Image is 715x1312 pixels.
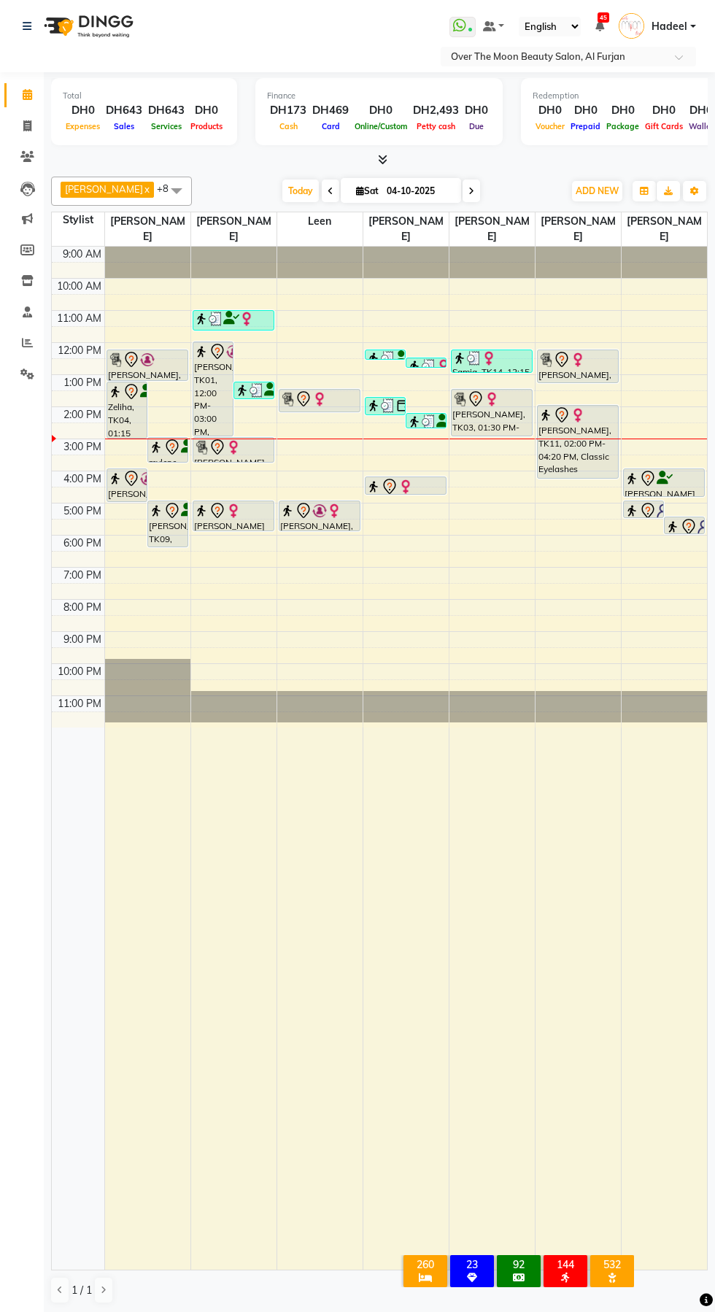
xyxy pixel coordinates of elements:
[410,102,462,119] div: DH2,493
[157,182,179,194] span: +8
[642,102,686,119] div: DH0
[54,279,104,294] div: 10:00 AM
[366,477,446,494] div: [PERSON_NAME], TK11, 04:15 PM-04:50 PM, Brow Lamination
[193,501,274,530] div: [PERSON_NAME] Customer, TK06, 05:00 PM-06:00 PM, Hair Wash And Dry,only curling hair
[61,536,104,551] div: 6:00 PM
[55,664,104,679] div: 10:00 PM
[500,1258,538,1271] div: 92
[61,503,104,519] div: 5:00 PM
[63,121,103,131] span: Expenses
[282,180,319,202] span: Today
[406,414,446,428] div: Sneha Indian, TK20, 02:15 PM-02:45 PM, Threading Eyebrow
[148,121,185,131] span: Services
[191,212,277,246] span: [PERSON_NAME]
[103,102,145,119] div: DH643
[143,183,150,195] a: x
[267,102,309,119] div: DH173
[279,501,360,530] div: [PERSON_NAME], TK21, 05:00 PM-06:00 PM, Manicure With Gel Polish
[619,13,644,39] img: Hadeel
[65,183,143,195] span: [PERSON_NAME]
[188,121,225,131] span: Products
[61,600,104,615] div: 8:00 PM
[382,180,455,202] input: 2025-10-04
[624,501,663,517] div: Hiba, TK15, 05:00 PM-05:35 PM, Hair Cut
[533,102,568,119] div: DH0
[576,185,619,196] span: ADD NEW
[193,311,274,330] div: [PERSON_NAME], TK02, 11:00 AM-11:40 AM, Blow Dry (Medium)
[466,121,487,131] span: Due
[148,501,188,547] div: [PERSON_NAME], TK09, 05:00 PM-06:30 PM, [PERSON_NAME] k protein short
[603,102,642,119] div: DH0
[414,121,458,131] span: Petty cash
[193,342,233,436] div: [PERSON_NAME], TK01, 12:00 PM-03:00 PM, Highlights Short,Roots Color,Hair Rinsage Kemon short
[52,212,104,228] div: Stylist
[603,121,642,131] span: Package
[406,1258,444,1271] div: 260
[622,212,708,246] span: [PERSON_NAME]
[61,407,104,422] div: 2:00 PM
[37,6,137,47] img: logo
[319,121,343,131] span: Card
[63,102,103,119] div: DH0
[267,90,491,102] div: Finance
[63,90,225,102] div: Total
[60,247,104,262] div: 9:00 AM
[188,102,225,119] div: DH0
[277,121,301,131] span: Cash
[536,212,621,246] span: [PERSON_NAME]
[452,390,532,436] div: [PERSON_NAME], TK03, 01:30 PM-03:00 PM, Nail Extension (HardGel - With Gelish Polish) (DH330)
[107,469,147,501] div: [PERSON_NAME], TK21, 04:00 PM-05:05 PM, Deplive Underarm,Deplive Full Arm
[107,382,147,438] div: Zeliha, TK04, 01:15 PM-03:05 PM, Deplive Full Body (Without Bikini),Deplive brazillian,Deplive Fu...
[462,102,491,119] div: DH0
[533,121,568,131] span: Voucher
[642,121,686,131] span: Gift Cards
[665,517,704,533] div: [PERSON_NAME] [PERSON_NAME], TK18, 05:30 PM-06:05 PM, Blow Dry (Medium)
[453,1258,491,1271] div: 23
[452,350,532,372] div: Samia, TK14, 12:15 PM-01:00 PM, Waxing Underarm,Cut And File Hand
[105,212,190,246] span: [PERSON_NAME]
[572,181,622,201] button: ADD NEW
[546,1258,584,1271] div: 144
[363,212,449,246] span: [PERSON_NAME]
[624,469,705,496] div: [PERSON_NAME] customer, TK08, 04:00 PM-04:55 PM, Hair Cut
[568,102,603,119] div: DH0
[107,350,188,380] div: [PERSON_NAME], TK01, 12:15 PM-01:15 PM, Pedicure With Gel Polish
[111,121,137,131] span: Sales
[568,121,603,131] span: Prepaid
[406,358,446,367] div: Samia, TK14, 12:30 PM-12:45 PM, Threading Chin
[279,390,360,412] div: [PERSON_NAME], TK03, 01:30 PM-02:15 PM, Classic Pedicure
[71,1283,92,1298] span: 1 / 1
[148,438,188,462] div: mylene, TK10, 03:00 PM-03:50 PM, Manicure With Gel Polish
[595,20,604,33] a: 45
[277,212,363,231] span: Leen
[352,185,382,196] span: Sat
[55,696,104,711] div: 11:00 PM
[449,212,535,246] span: [PERSON_NAME]
[193,438,274,462] div: [PERSON_NAME], TK07, 03:00 PM-03:50 PM, Nashi Filler Filler Therapy Express Treatment- Long
[598,12,609,23] span: 45
[538,350,618,382] div: [PERSON_NAME], TK03, 12:15 PM-01:20 PM, Eyelashes Extension Refill
[55,343,104,358] div: 12:00 PM
[61,439,104,455] div: 3:00 PM
[652,19,687,34] span: Hadeel
[538,406,618,478] div: [PERSON_NAME], TK11, 02:00 PM-04:20 PM, Classic Eyelashes Individual Extension,Eyelash Removal
[593,1258,631,1271] div: 532
[309,102,352,119] div: DH469
[234,382,274,398] div: Sana2, TK16, 01:15 PM-01:50 PM, Blow Dry(Long),Add On Hair Iron Curling
[352,102,410,119] div: DH0
[352,121,410,131] span: Online/Custom
[61,632,104,647] div: 9:00 PM
[366,398,405,414] div: Hanane, TK19, 01:45 PM-02:20 PM, Threading Eyebrow,Threading Upper Lip,Deplive Nose (DH33)
[61,471,104,487] div: 4:00 PM
[366,350,405,359] div: [PERSON_NAME] Arabic, TK12, 12:15 PM-12:30 PM, Threading Eyebrow
[61,568,104,583] div: 7:00 PM
[145,102,188,119] div: DH643
[61,375,104,390] div: 1:00 PM
[54,311,104,326] div: 11:00 AM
